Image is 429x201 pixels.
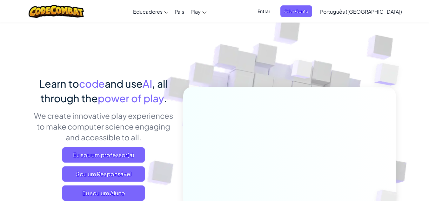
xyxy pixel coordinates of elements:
[98,92,164,104] span: power of play
[164,92,167,104] span: .
[34,110,174,143] p: We create innovative play experiences to make computer science engaging and accessible to all.
[279,47,325,95] img: Overlap cubes
[105,77,143,90] span: and use
[79,77,105,90] span: code
[317,3,405,20] a: Português ([GEOGRAPHIC_DATA])
[62,166,145,182] a: Sou um Responsável
[39,77,79,90] span: Learn to
[29,5,84,18] img: CodeCombat logo
[187,3,210,20] a: Play
[320,8,402,15] span: Português ([GEOGRAPHIC_DATA])
[171,3,187,20] a: Pais
[143,77,152,90] span: AI
[62,147,145,163] a: Eu sou um professor(a)
[62,185,145,201] button: Eu sou um Aluno
[191,8,201,15] span: Play
[362,48,417,101] img: Overlap cubes
[254,5,274,17] button: Entrar
[280,5,312,17] button: Criar Conta
[133,8,163,15] span: Educadores
[130,3,171,20] a: Educadores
